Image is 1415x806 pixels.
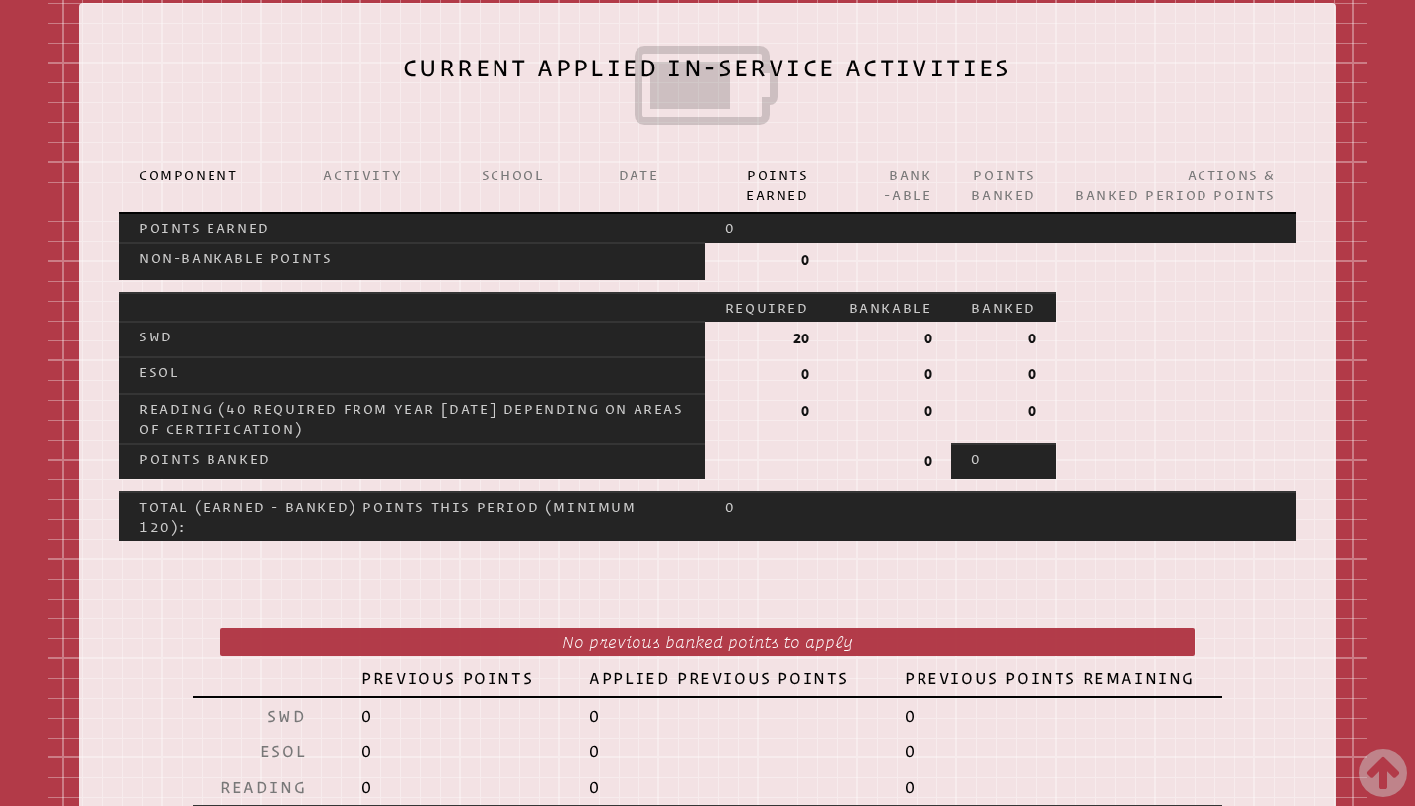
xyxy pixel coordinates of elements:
[220,706,306,726] p: SWD
[905,668,1195,688] p: Previous Points Remaining
[849,402,932,422] p: 0
[361,741,533,761] p: 0
[220,741,306,761] p: ESOL
[905,706,1195,726] p: 0
[971,165,1036,204] p: Points Banked
[361,668,533,688] p: Previous Points
[849,298,932,318] p: Bankable
[139,218,685,238] p: Points Earned
[849,165,932,204] p: Bank -able
[725,402,809,422] p: 0
[119,42,1296,141] h2: Current Applied In-Service Activities
[725,330,809,349] p: 20
[139,165,283,185] p: Component
[139,362,685,382] p: ESOL
[725,218,809,238] p: 0
[905,777,1195,797] p: 0
[220,777,306,797] p: Reading
[220,628,1195,656] p: No previous banked points to apply
[482,165,579,185] p: School
[971,298,1036,318] p: Banked
[971,402,1036,422] p: 0
[725,165,809,204] p: Points Earned
[849,452,932,471] p: 0
[589,668,849,688] p: Applied Previous Points
[589,741,849,761] p: 0
[361,777,533,797] p: 0
[589,777,849,797] p: 0
[849,365,932,385] p: 0
[725,365,809,385] p: 0
[849,330,932,349] p: 0
[619,165,685,185] p: Date
[139,399,685,439] p: Reading (40 required from year [DATE] depending on Areas of Certification)
[971,449,1036,469] p: 0
[361,706,533,726] p: 0
[589,706,849,726] p: 0
[905,741,1195,761] p: 0
[139,497,685,537] p: Total (Earned - Banked) Points this Period (minimum 120):
[139,449,685,469] p: Points Banked
[323,165,441,185] p: Activity
[971,330,1036,349] p: 0
[139,327,685,346] p: SWD
[1075,165,1276,204] p: Actions & Banked Period Points
[725,298,809,318] p: Required
[725,497,1036,517] p: 0
[725,251,809,271] p: 0
[139,248,685,268] p: Non-bankable Points
[971,365,1036,385] p: 0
